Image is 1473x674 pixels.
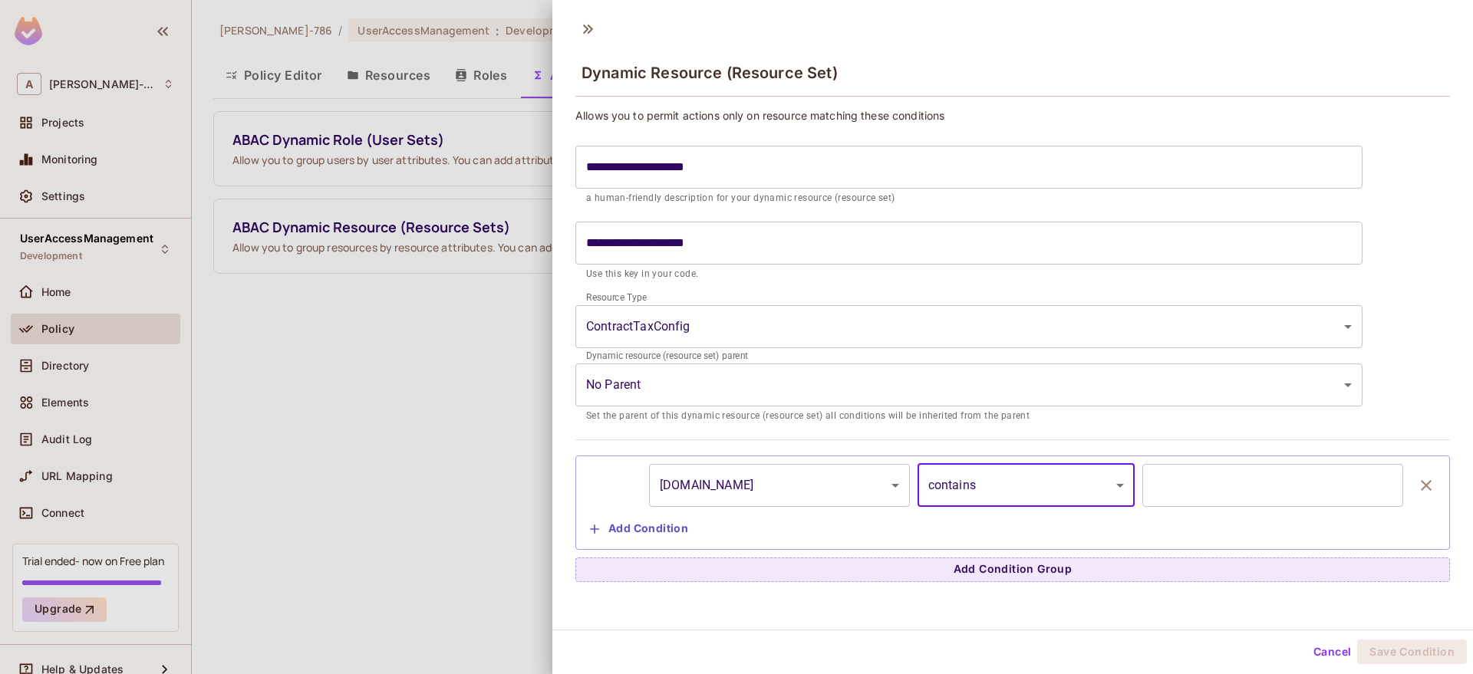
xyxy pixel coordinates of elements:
[575,557,1450,582] button: Add Condition Group
[649,464,910,507] div: [DOMAIN_NAME]
[586,291,647,304] label: Resource Type
[584,517,694,541] button: Add Condition
[575,108,1450,123] p: Allows you to permit actions only on resource matching these conditions
[575,363,1363,406] div: Without label
[586,267,1352,282] p: Use this key in your code.
[1357,639,1467,664] button: Save Condition
[582,64,838,82] span: Dynamic Resource (Resource Set)
[586,191,1352,206] p: a human-friendly description for your dynamic resource (resource set)
[586,409,1352,424] p: Set the parent of this dynamic resource (resource set) all conditions will be inherited from the ...
[586,349,748,362] label: Dynamic resource (resource set) parent
[1307,639,1357,664] button: Cancel
[918,464,1135,507] div: contains
[575,305,1363,348] div: Without label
